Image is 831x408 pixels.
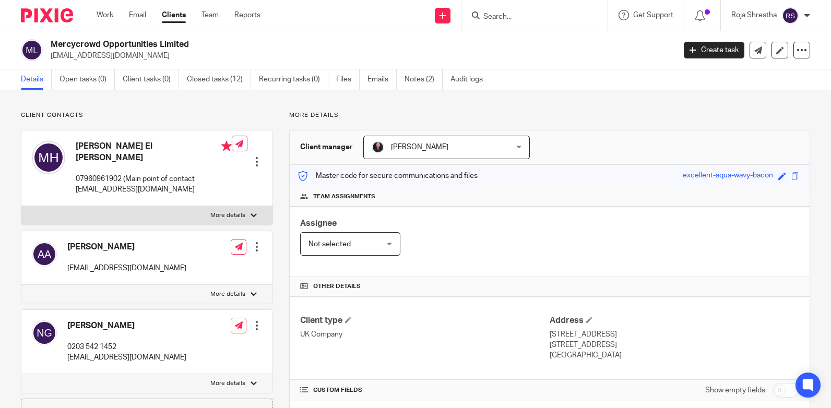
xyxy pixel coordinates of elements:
[129,10,146,20] a: Email
[482,13,576,22] input: Search
[372,141,384,153] img: MicrosoftTeams-image.jfif
[336,69,360,90] a: Files
[234,10,260,20] a: Reports
[550,315,799,326] h4: Address
[210,379,245,388] p: More details
[201,10,219,20] a: Team
[32,242,57,267] img: svg%3E
[51,39,544,50] h2: Mercycrowd Opportunities Limited
[367,69,397,90] a: Emails
[313,282,361,291] span: Other details
[300,219,337,227] span: Assignee
[210,211,245,220] p: More details
[633,11,673,19] span: Get Support
[550,340,799,350] p: [STREET_ADDRESS]
[97,10,113,20] a: Work
[313,193,375,201] span: Team assignments
[67,320,186,331] h4: [PERSON_NAME]
[21,69,52,90] a: Details
[300,329,550,340] p: UK Company
[450,69,491,90] a: Audit logs
[60,69,115,90] a: Open tasks (0)
[391,143,448,151] span: [PERSON_NAME]
[684,42,744,58] a: Create task
[21,39,43,61] img: svg%3E
[782,7,799,24] img: svg%3E
[21,8,73,22] img: Pixie
[21,111,273,119] p: Client contacts
[308,241,351,248] span: Not selected
[683,170,773,182] div: excellent-aqua-wavy-bacon
[162,10,186,20] a: Clients
[67,342,186,352] p: 0203 542 1452
[76,141,232,163] h4: [PERSON_NAME] El [PERSON_NAME]
[300,315,550,326] h4: Client type
[731,10,777,20] p: Roja Shrestha
[67,242,186,253] h4: [PERSON_NAME]
[51,51,668,61] p: [EMAIL_ADDRESS][DOMAIN_NAME]
[300,142,353,152] h3: Client manager
[405,69,443,90] a: Notes (2)
[67,263,186,273] p: [EMAIL_ADDRESS][DOMAIN_NAME]
[289,111,810,119] p: More details
[300,386,550,394] h4: CUSTOM FIELDS
[550,329,799,340] p: [STREET_ADDRESS]
[76,184,232,195] p: [EMAIL_ADDRESS][DOMAIN_NAME]
[705,385,765,395] label: Show empty fields
[550,350,799,361] p: [GEOGRAPHIC_DATA]
[32,320,57,345] img: svg%3E
[76,174,232,184] p: 07960961902 (Main point of contact
[210,290,245,298] p: More details
[67,352,186,363] p: [EMAIL_ADDRESS][DOMAIN_NAME]
[221,141,232,151] i: Primary
[298,171,478,181] p: Master code for secure communications and files
[259,69,328,90] a: Recurring tasks (0)
[32,141,65,174] img: svg%3E
[187,69,251,90] a: Closed tasks (12)
[123,69,179,90] a: Client tasks (0)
